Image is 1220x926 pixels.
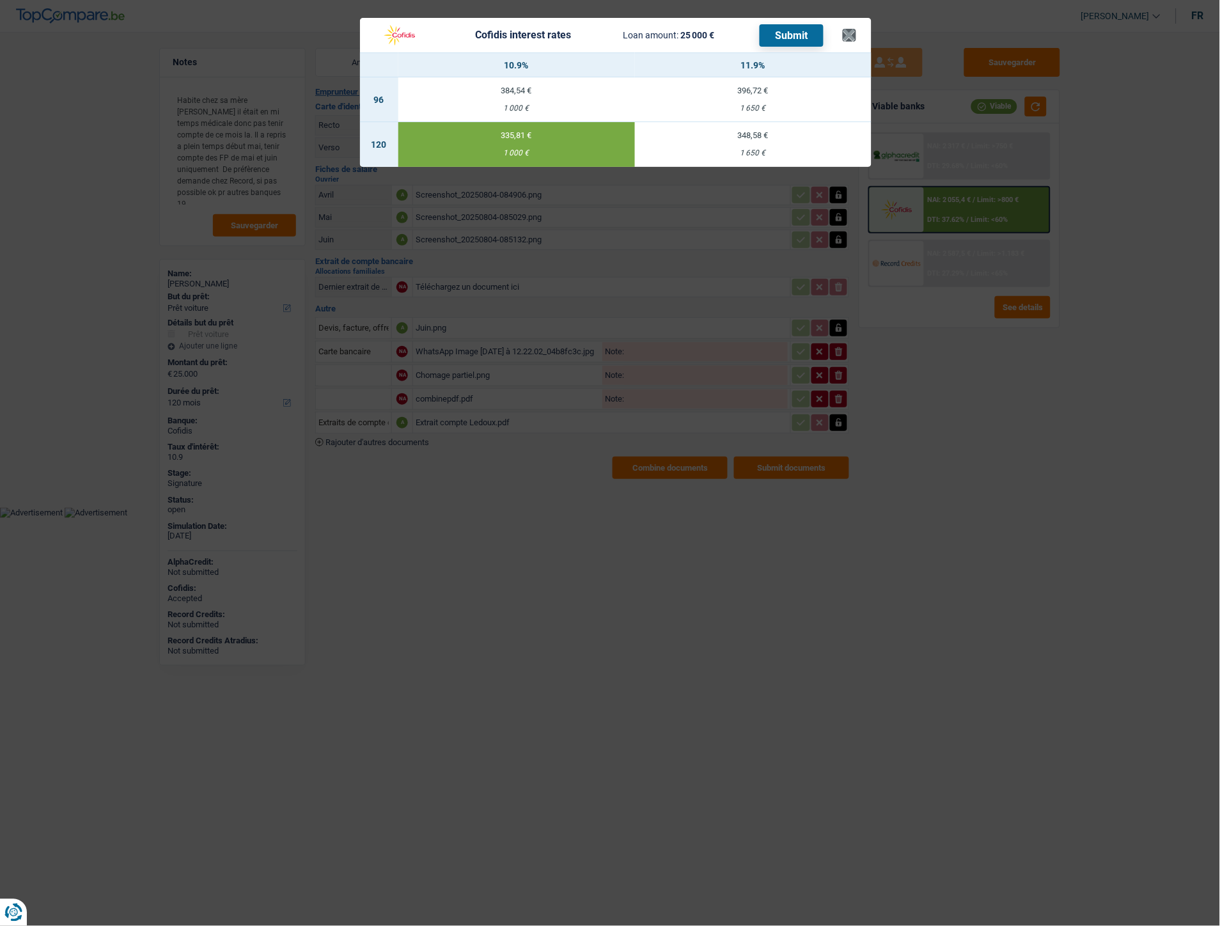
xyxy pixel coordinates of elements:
[635,86,872,95] div: 396,72 €
[843,29,856,42] button: ×
[635,131,872,139] div: 348,58 €
[398,131,635,139] div: 335,81 €
[760,24,824,47] button: Submit
[360,122,398,167] td: 120
[360,77,398,122] td: 96
[398,149,635,157] div: 1 000 €
[623,30,678,40] span: Loan amount:
[475,30,571,40] div: Cofidis interest rates
[398,86,635,95] div: 384,54 €
[398,53,635,77] th: 10.9%
[398,104,635,113] div: 1 000 €
[635,149,872,157] div: 1 650 €
[635,104,872,113] div: 1 650 €
[635,53,872,77] th: 11.9%
[680,30,714,40] span: 25 000 €
[375,23,424,47] img: Cofidis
